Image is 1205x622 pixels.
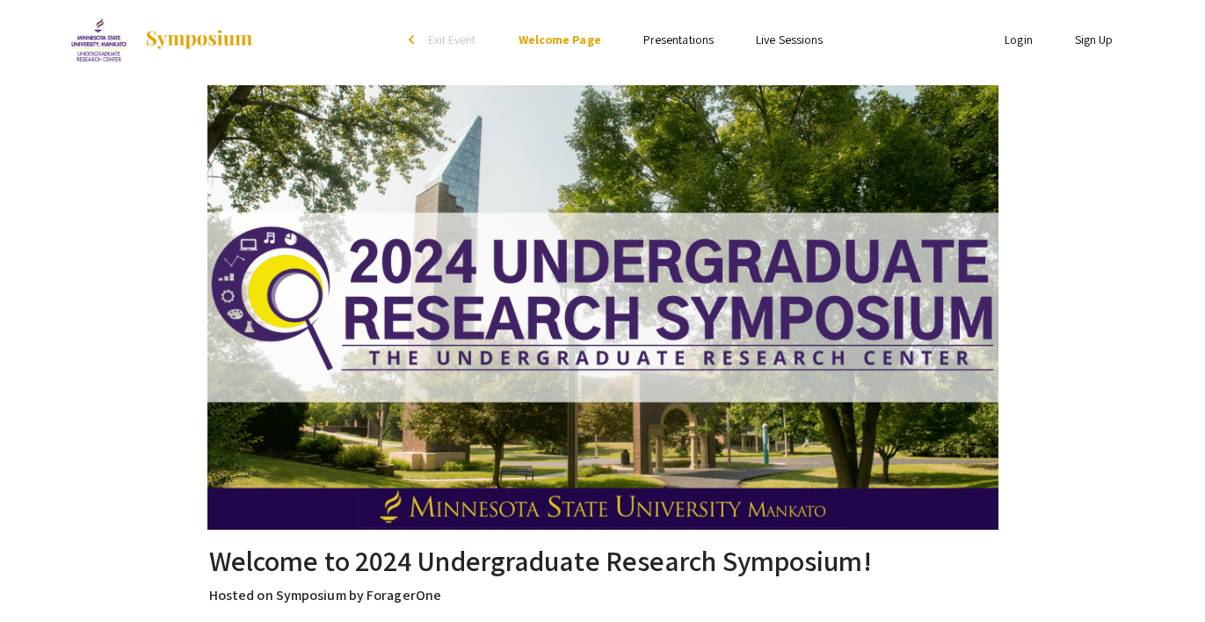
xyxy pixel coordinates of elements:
[207,85,998,530] img: 2024 Undergraduate Research Symposium
[409,34,419,45] div: arrow_back_ios
[209,585,996,606] p: Hosted on Symposium by ForagerOne
[756,32,823,47] a: Live Sessions
[643,32,714,47] a: Presentations
[209,544,996,577] h2: Welcome to 2024 Undergraduate Research Symposium!
[144,29,254,50] img: Symposium by ForagerOne
[428,32,476,47] span: Exit Event
[71,18,127,61] img: 2024 Undergraduate Research Symposium
[1075,32,1114,47] a: Sign Up
[519,32,601,47] a: Welcome Page
[1005,32,1033,47] a: Login
[13,543,75,609] iframe: Chat
[71,18,255,61] a: 2024 Undergraduate Research Symposium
